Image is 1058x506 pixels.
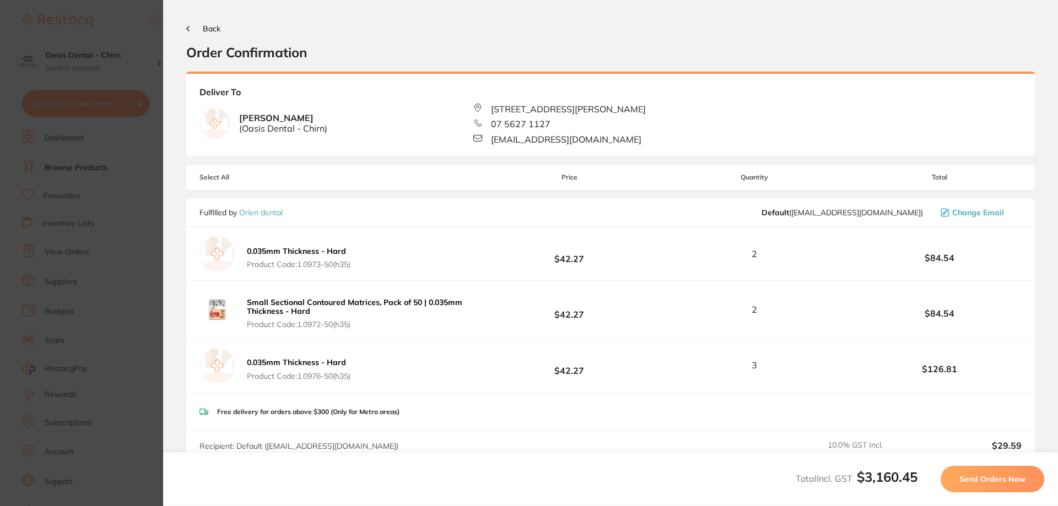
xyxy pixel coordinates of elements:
button: Back [186,24,220,33]
span: 10.0 % GST Incl. [828,440,920,450]
img: empty.jpg [199,348,235,383]
b: 0.035mm Thickness - Hard [247,357,346,367]
b: Default [762,208,789,217]
span: [STREET_ADDRESS][PERSON_NAME] [491,104,646,114]
h2: Order Confirmation [186,44,1035,61]
span: Select All [199,173,310,181]
b: $42.27 [487,355,651,376]
b: [PERSON_NAME] [239,113,327,133]
button: 0.035mm Thickness - Hard Product Code:1.0973-50(h35) [244,246,354,269]
img: empty.jpg [199,236,235,271]
a: Orien dental [239,208,283,217]
span: Total Incl. GST [796,473,917,484]
button: Change Email [937,208,1022,217]
span: 3 [752,360,757,370]
span: [EMAIL_ADDRESS][DOMAIN_NAME] [491,134,641,144]
span: 2 [752,304,757,314]
span: 2 [752,249,757,259]
b: 0.035mm Thickness - Hard [247,246,346,256]
span: Total [857,173,1022,181]
img: empty.jpg [200,108,230,138]
span: sales@orien.com.au [762,208,923,217]
span: Product Code: 1.0976-50(h35) [247,372,350,380]
b: $126.81 [857,364,1022,374]
span: Product Code: 1.0972-50(h35) [247,320,484,329]
span: ( Oasis Dental - Chirn ) [239,123,327,133]
span: Back [203,24,220,34]
button: Send Orders Now [941,466,1044,492]
b: Small Sectional Contoured Matrices, Pack of 50 | 0.035mm Thickness - Hard [247,297,462,316]
p: Free delivery for orders above $300 (Only for Metro areas) [217,408,400,416]
span: Send Orders Now [959,474,1025,484]
span: Price [487,173,651,181]
b: $84.54 [857,253,1022,263]
span: Recipient: Default ( [EMAIL_ADDRESS][DOMAIN_NAME] ) [199,441,398,451]
b: $42.27 [487,244,651,264]
b: $3,160.45 [857,469,917,485]
span: Product Code: 1.0973-50(h35) [247,260,350,269]
p: Fulfilled by [199,208,283,217]
img: eGFtdTF4NQ [199,292,235,327]
b: $84.54 [857,308,1022,318]
span: 07 5627 1127 [491,119,550,129]
button: Small Sectional Contoured Matrices, Pack of 50 | 0.035mm Thickness - Hard Product Code:1.0972-50(... [244,297,487,329]
b: $42.27 [487,300,651,320]
output: $29.59 [929,440,1022,450]
button: 0.035mm Thickness - Hard Product Code:1.0976-50(h35) [244,357,354,380]
b: Deliver To [199,87,1022,104]
span: Quantity [652,173,857,181]
span: Change Email [952,208,1004,217]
